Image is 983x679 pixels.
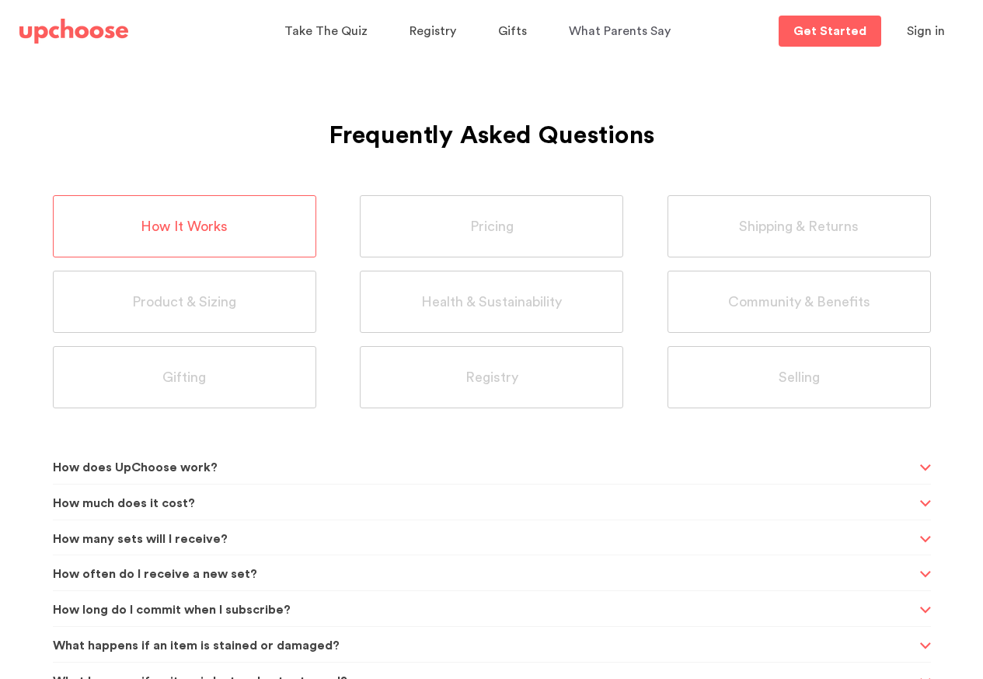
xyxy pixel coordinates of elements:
[887,16,964,47] button: Sign in
[779,16,881,47] a: Get Started
[779,369,820,387] span: Selling
[53,591,915,629] span: How long do I commit when I subscribe?
[53,555,915,593] span: How often do I receive a new set?
[410,25,456,37] span: Registry
[470,218,514,236] span: Pricing
[410,16,461,47] a: Registry
[739,218,859,236] span: Shipping & Returns
[793,25,866,37] p: Get Started
[53,82,931,156] h1: Frequently Asked Questions
[53,449,915,487] span: How does UpChoose work?
[132,293,236,311] span: Product & Sizing
[284,16,372,47] a: Take The Quiz
[53,627,915,665] span: What happens if an item is stained or damaged?
[907,25,945,37] span: Sign in
[284,25,368,37] span: Take The Quiz
[162,369,206,387] span: Gifting
[498,16,532,47] a: Gifts
[19,19,128,44] img: UpChoose
[728,293,870,311] span: Community & Benefits
[53,485,915,523] span: How much does it cost?
[141,218,228,236] span: How It Works
[498,25,527,37] span: Gifts
[569,16,675,47] a: What Parents Say
[569,25,671,37] span: What Parents Say
[465,369,518,387] span: Registry
[421,293,562,311] span: Health & Sustainability
[53,520,915,558] span: How many sets will I receive?
[19,16,128,47] a: UpChoose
